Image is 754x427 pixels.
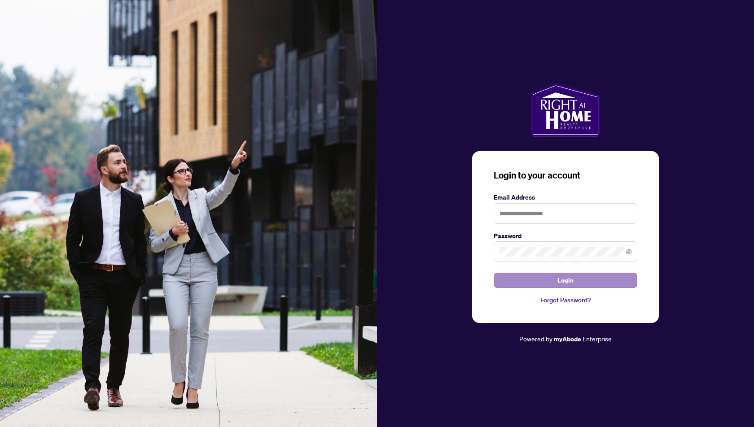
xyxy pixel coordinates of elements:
label: Email Address [494,192,637,202]
span: Powered by [519,335,552,343]
h3: Login to your account [494,169,637,182]
span: eye-invisible [626,248,632,255]
span: Enterprise [583,335,612,343]
a: myAbode [554,334,581,344]
span: Login [557,273,574,288]
img: ma-logo [530,83,600,137]
button: Login [494,273,637,288]
a: Forgot Password? [494,295,637,305]
label: Password [494,231,637,241]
